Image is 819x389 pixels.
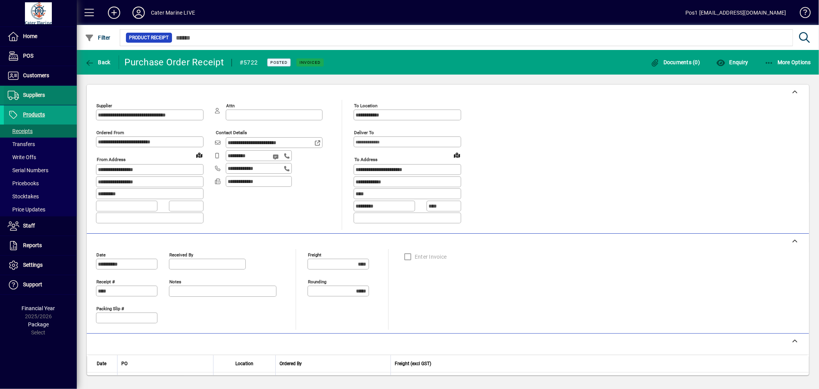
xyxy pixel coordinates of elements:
button: Add [102,6,126,20]
button: Documents (0) [649,55,702,69]
td: [DATE] [87,372,117,388]
mat-label: Receipt # [96,279,115,284]
mat-label: Freight [308,252,321,257]
a: Customers [4,66,77,85]
a: View on map [451,149,463,161]
a: Staff [4,216,77,236]
div: Ordered By [280,359,387,368]
a: Stocktakes [4,190,77,203]
div: Freight (excl GST) [395,359,799,368]
span: Transfers [8,141,35,147]
span: Customers [23,72,49,78]
span: Documents (0) [650,59,700,65]
a: Reports [4,236,77,255]
div: PO [121,359,209,368]
span: Financial Year [22,305,55,311]
span: Invoiced [299,60,321,65]
button: Profile [126,6,151,20]
span: Product Receipt [129,34,169,42]
span: Support [23,281,42,288]
span: Receipts [8,128,33,134]
span: Date [97,359,106,368]
span: Products [23,111,45,118]
button: More Options [763,55,813,69]
span: Suppliers [23,92,45,98]
div: Cater Marine LIVE [151,7,195,19]
div: Pos1 [EMAIL_ADDRESS][DOMAIN_NAME] [685,7,786,19]
div: Purchase Order Receipt [125,56,224,68]
mat-label: Packing Slip # [96,306,124,311]
span: Location [235,359,253,368]
mat-label: Notes [169,279,181,284]
div: #5722 [240,57,258,69]
a: Settings [4,256,77,275]
span: POS [23,53,33,59]
a: Transfers [4,138,77,151]
span: Write Offs [8,154,36,160]
a: Write Offs [4,151,77,164]
span: Package [28,321,49,327]
button: Enquiry [714,55,750,69]
a: Suppliers [4,86,77,105]
span: Stocktakes [8,193,39,199]
span: Back [85,59,111,65]
app-page-header-button: Back [77,55,119,69]
span: Home [23,33,37,39]
span: Ordered By [280,359,302,368]
div: Date [97,359,113,368]
span: Freight (excl GST) [395,359,431,368]
span: Serial Numbers [8,167,48,173]
span: Enquiry [716,59,748,65]
button: Back [83,55,113,69]
span: Reports [23,242,42,248]
a: Price Updates [4,203,77,216]
button: Filter [83,31,113,45]
span: Pricebooks [8,180,39,186]
mat-label: To location [354,103,377,108]
span: Settings [23,262,43,268]
span: PO [121,359,127,368]
a: Receipts [4,125,77,138]
mat-label: Date [96,252,106,257]
mat-label: Supplier [96,103,112,108]
mat-label: Deliver To [354,130,374,135]
mat-label: Received by [169,252,193,257]
a: Serial Numbers [4,164,77,177]
a: View on map [193,149,205,161]
mat-label: Attn [226,103,235,108]
span: Staff [23,223,35,229]
span: Posted [270,60,288,65]
mat-label: Ordered from [96,130,124,135]
a: Pricebooks [4,177,77,190]
span: Filter [85,35,111,41]
a: Home [4,27,77,46]
button: Send SMS [267,148,286,166]
a: Support [4,275,77,294]
span: More Options [764,59,811,65]
mat-label: Rounding [308,279,326,284]
span: Price Updates [8,206,45,213]
td: 0.00 [390,372,809,388]
a: POS [4,47,77,66]
a: Knowledge Base [794,2,809,27]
